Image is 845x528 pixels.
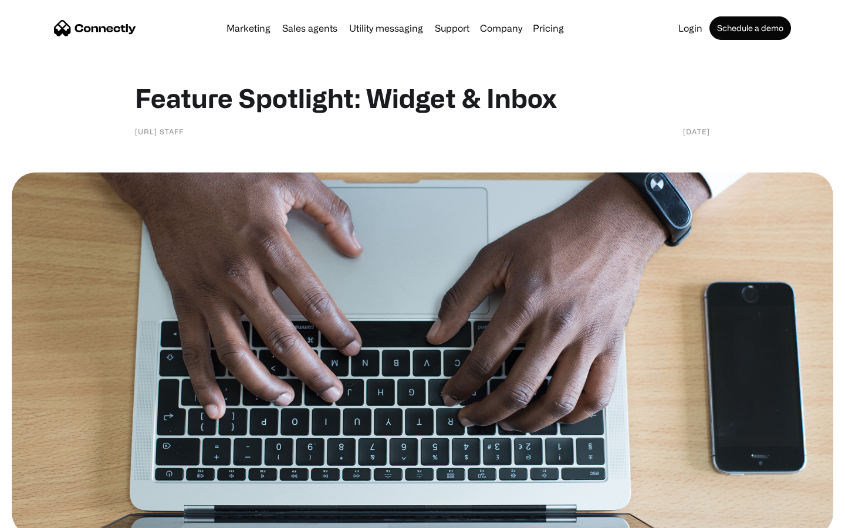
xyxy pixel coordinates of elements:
a: Pricing [528,23,569,33]
div: [URL] staff [135,126,184,137]
a: Support [430,23,474,33]
a: Marketing [222,23,275,33]
div: [DATE] [683,126,710,137]
ul: Language list [23,507,70,524]
aside: Language selected: English [12,507,70,524]
h1: Feature Spotlight: Widget & Inbox [135,82,710,114]
a: Utility messaging [344,23,428,33]
a: Sales agents [278,23,342,33]
a: Schedule a demo [709,16,791,40]
div: Company [480,20,522,36]
a: Login [674,23,707,33]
